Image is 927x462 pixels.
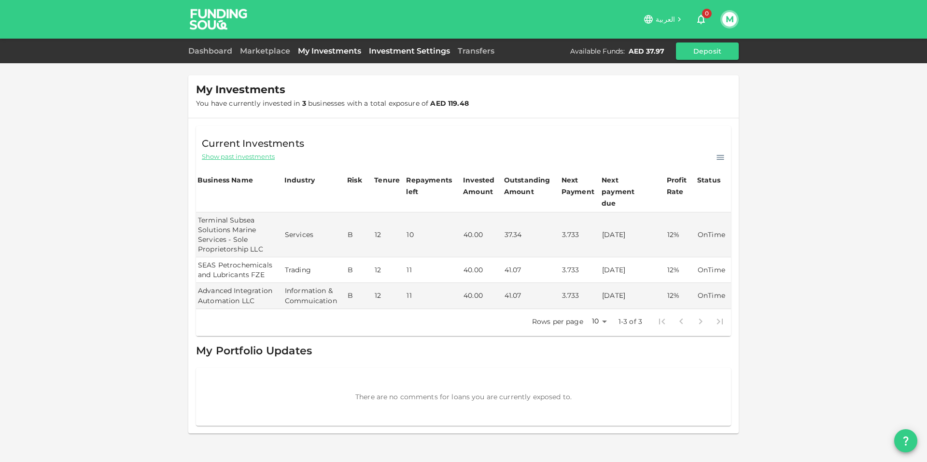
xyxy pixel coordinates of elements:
div: Outstanding Amount [504,174,552,197]
div: Next Payment [562,174,599,197]
p: 1-3 of 3 [618,317,642,326]
td: B [346,283,373,308]
div: Tenure [374,174,400,186]
div: Repayments left [406,174,454,197]
div: Business Name [197,174,253,186]
button: question [894,429,917,452]
div: Status [697,174,721,186]
td: Trading [283,257,346,283]
button: 0 [691,10,711,29]
td: 10 [405,212,462,257]
div: Next payment due [602,174,650,209]
td: OnTime [696,257,731,283]
div: Industry [284,174,315,186]
td: Terminal Subsea Solutions Marine Services - Sole Proprietorship LLC [196,212,283,257]
td: [DATE] [600,283,665,308]
a: Dashboard [188,46,236,56]
td: 40.00 [462,283,503,308]
td: OnTime [696,212,731,257]
a: Transfers [454,46,498,56]
div: AED 37.97 [629,46,664,56]
td: 41.07 [503,283,560,308]
td: 12 [373,212,405,257]
span: My Portfolio Updates [196,344,312,357]
div: Risk [347,174,366,186]
a: Marketplace [236,46,294,56]
div: Profit Rate [667,174,694,197]
td: 3.733 [560,257,600,283]
span: My Investments [196,83,285,97]
strong: AED 119.48 [430,99,469,108]
span: Show past investments [202,152,275,161]
td: Services [283,212,346,257]
td: OnTime [696,283,731,308]
td: SEAS Petrochemicals and Lubricants FZE [196,257,283,283]
td: 12% [665,212,696,257]
a: My Investments [294,46,365,56]
td: Advanced Integration Automation LLC [196,283,283,308]
span: Current Investments [202,136,304,151]
strong: 3 [302,99,306,108]
td: B [346,212,373,257]
td: Information & Commuication [283,283,346,308]
td: 12 [373,283,405,308]
td: 11 [405,257,462,283]
td: 11 [405,283,462,308]
div: Invested Amount [463,174,501,197]
td: 12% [665,257,696,283]
button: Deposit [676,42,739,60]
td: 3.733 [560,212,600,257]
div: Available Funds : [570,46,625,56]
button: M [722,12,737,27]
span: 0 [702,9,712,18]
td: 41.07 [503,257,560,283]
td: B [346,257,373,283]
td: 12% [665,283,696,308]
div: 10 [587,314,610,328]
p: Rows per page [532,317,583,326]
td: 40.00 [462,212,503,257]
td: 37.34 [503,212,560,257]
td: 12 [373,257,405,283]
a: Investment Settings [365,46,454,56]
span: You have currently invested in businesses with a total exposure of [196,99,469,108]
td: 40.00 [462,257,503,283]
td: 3.733 [560,283,600,308]
span: There are no comments for loans you are currently exposed to. [355,392,572,401]
span: العربية [656,15,675,24]
td: [DATE] [600,257,665,283]
td: [DATE] [600,212,665,257]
